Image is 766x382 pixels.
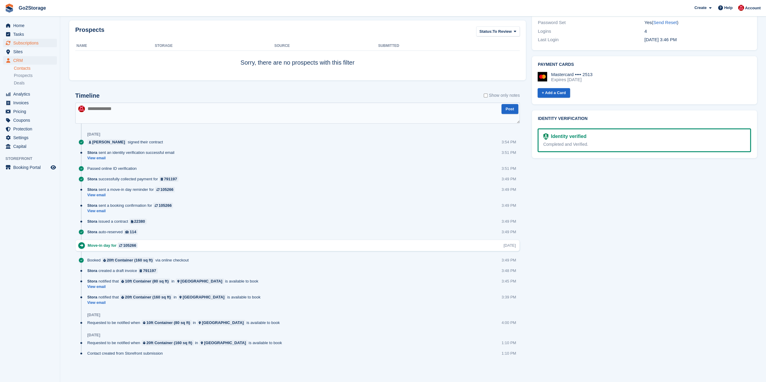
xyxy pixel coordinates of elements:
div: 105266 [159,203,172,208]
span: To Review [493,29,512,35]
span: Storefront [5,156,60,162]
span: Help [724,5,733,11]
a: + Add a Card [538,88,570,98]
div: sent a move-in day reminder for [87,187,178,192]
div: 20ft Container (160 sq ft) [125,294,171,300]
a: 105266 [118,243,138,248]
a: 114 [124,229,138,235]
div: 791197 [164,176,177,182]
a: 791197 [159,176,179,182]
div: [DATE] [87,333,100,338]
div: 20ft Container (160 sq ft) [146,340,192,346]
a: 20ft Container (160 sq ft) [120,294,172,300]
div: 105266 [123,243,136,248]
div: 1:10 PM [501,350,516,356]
span: Status: [479,29,493,35]
div: Move-in day for [88,243,141,248]
div: 22380 [134,219,145,224]
div: sent an identity verification successful email [87,150,177,155]
div: [GEOGRAPHIC_DATA] [202,320,244,325]
a: Contacts [14,66,57,71]
div: [DATE] [87,313,100,317]
a: 22380 [129,219,147,224]
a: Go2Storage [16,3,48,13]
a: menu [3,39,57,47]
span: Account [745,5,761,11]
div: successfully collected payment for [87,176,181,182]
div: created a draft invoice [87,268,161,274]
div: 3:39 PM [501,294,516,300]
span: Coupons [13,116,49,124]
a: View email [87,300,263,305]
a: 20ft Container (160 sq ft) [141,340,194,346]
button: Post [501,104,518,114]
div: Expires [DATE] [551,77,593,82]
div: 10ft Container (80 sq ft) [125,278,169,284]
a: [GEOGRAPHIC_DATA] [178,294,226,300]
div: 3:49 PM [501,257,516,263]
span: Stora [87,219,97,224]
a: menu [3,125,57,133]
h2: Prospects [75,26,104,38]
div: 3:51 PM [501,150,516,155]
a: menu [3,99,57,107]
span: Capital [13,142,49,151]
div: 3:45 PM [501,278,516,284]
img: James Pearson [78,105,85,112]
span: Stora [87,268,97,274]
div: Contact created from Storefront submission [87,350,166,356]
span: Sites [13,47,49,56]
h2: Timeline [75,92,100,99]
a: menu [3,116,57,124]
div: 3:49 PM [501,176,516,182]
a: [PERSON_NAME] [87,139,126,145]
div: 3:54 PM [501,139,516,145]
div: Passed online ID verification [87,166,140,171]
span: Stora [87,176,97,182]
div: notified that in is available to book [87,294,263,300]
h2: Payment cards [538,62,751,67]
a: menu [3,107,57,116]
span: Subscriptions [13,39,49,47]
div: 791197 [143,268,156,274]
div: Requested to be notified when in is available to book [87,320,283,325]
a: menu [3,142,57,151]
a: menu [3,21,57,30]
div: [GEOGRAPHIC_DATA] [183,294,225,300]
a: Send Reset [653,20,677,25]
a: View email [87,284,261,289]
span: Stora [87,203,97,208]
th: Source [274,41,378,51]
a: View email [87,209,176,214]
a: 10ft Container (80 sq ft) [141,320,192,325]
div: sent a booking confirmation for [87,203,176,208]
a: menu [3,30,57,38]
div: 3:51 PM [501,166,516,171]
div: [DATE] [87,132,100,137]
th: Submitted [378,41,519,51]
div: [GEOGRAPHIC_DATA] [204,340,246,346]
time: 2025-09-01 14:46:56 UTC [644,37,677,42]
input: Show only notes [484,92,488,99]
a: Prospects [14,72,57,79]
button: Status: To Review [476,26,520,36]
div: 3:48 PM [501,268,516,274]
span: Invoices [13,99,49,107]
a: [GEOGRAPHIC_DATA] [197,320,245,325]
div: issued a contract [87,219,150,224]
span: Prospects [14,73,33,78]
a: 105266 [155,187,175,192]
div: 10ft Container (80 sq ft) [146,320,190,325]
div: [GEOGRAPHIC_DATA] [181,278,222,284]
div: Mastercard •••• 2513 [551,72,593,77]
div: 1:10 PM [501,340,516,346]
a: menu [3,163,57,172]
div: Requested to be notified when in is available to book [87,340,285,346]
div: 20ft Container (160 sq ft) [107,257,153,263]
th: Storage [155,41,274,51]
span: Sorry, there are no prospects with this filter [240,59,355,66]
span: Stora [87,187,97,192]
div: [DATE] [504,243,516,248]
th: Name [75,41,155,51]
a: menu [3,90,57,98]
